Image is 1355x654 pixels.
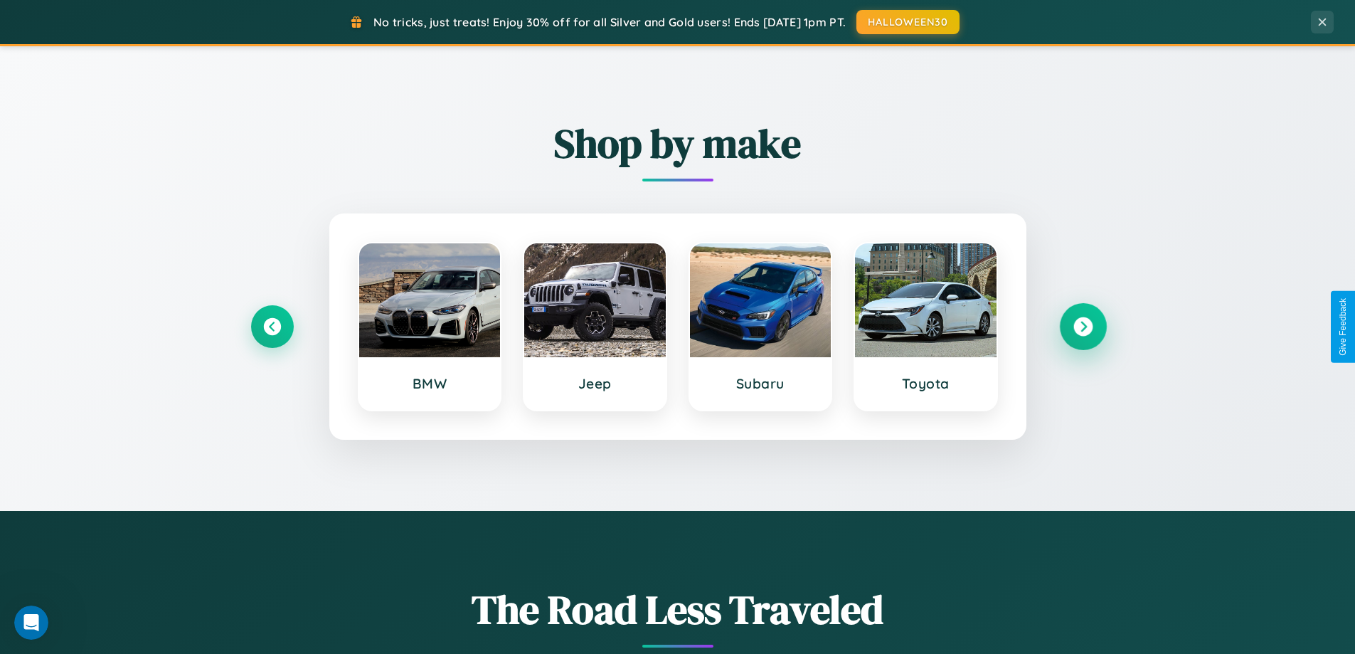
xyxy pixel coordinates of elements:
span: No tricks, just treats! Enjoy 30% off for all Silver and Gold users! Ends [DATE] 1pm PT. [373,15,846,29]
div: Give Feedback [1338,298,1348,356]
h3: Subaru [704,375,817,392]
button: HALLOWEEN30 [856,10,960,34]
h2: Shop by make [251,116,1105,171]
h1: The Road Less Traveled [251,582,1105,637]
iframe: Intercom live chat [14,606,48,640]
h3: BMW [373,375,487,392]
h3: Jeep [538,375,652,392]
h3: Toyota [869,375,982,392]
